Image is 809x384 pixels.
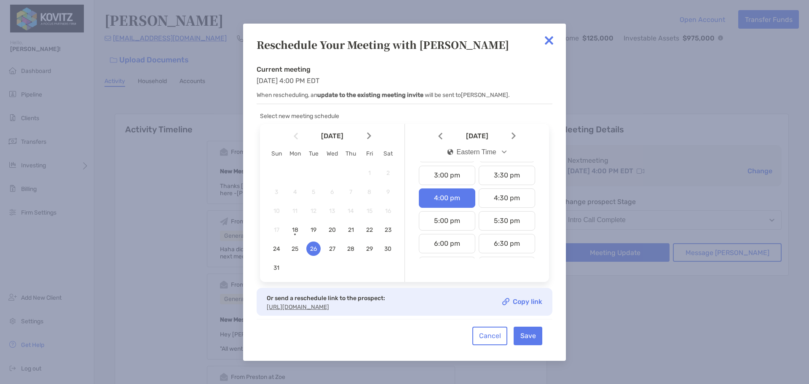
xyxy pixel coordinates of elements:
button: Cancel [472,327,507,345]
button: iconEastern Time [440,142,514,162]
div: 7:00 pm [419,257,475,276]
p: When rescheduling, an will be sent to [PERSON_NAME] . [257,90,552,100]
span: [DATE] [444,132,510,140]
span: 17 [269,226,284,234]
p: Or send a reschedule link to the prospect: [267,293,385,303]
span: 1 [362,169,377,177]
img: Open dropdown arrow [502,150,507,153]
span: 3 [269,188,284,196]
span: 27 [325,245,339,252]
span: 19 [306,226,321,234]
span: 24 [269,245,284,252]
div: 6:30 pm [479,234,535,253]
img: Copy link icon [502,298,509,305]
button: Save [514,327,542,345]
span: 14 [344,207,358,215]
div: Mon [286,150,304,157]
img: Arrow icon [512,132,516,140]
div: 4:00 pm [419,188,475,208]
span: 10 [269,207,284,215]
span: 15 [362,207,377,215]
span: 4 [288,188,302,196]
span: 8 [362,188,377,196]
span: 2 [381,169,395,177]
img: Arrow icon [294,132,298,140]
span: 16 [381,207,395,215]
span: 18 [288,226,302,234]
span: 29 [362,245,377,252]
div: Fri [360,150,379,157]
span: 30 [381,245,395,252]
div: Sat [379,150,397,157]
span: 7 [344,188,358,196]
span: 21 [344,226,358,234]
div: [DATE] 4:00 PM EDT [257,65,552,104]
span: 31 [269,264,284,271]
div: 7:30 pm [479,257,535,276]
span: 22 [362,226,377,234]
span: 6 [325,188,339,196]
div: Tue [304,150,323,157]
div: 3:30 pm [479,166,535,185]
span: 20 [325,226,339,234]
img: close modal icon [541,32,557,49]
div: Reschedule Your Meeting with [PERSON_NAME] [257,37,552,52]
span: 13 [325,207,339,215]
img: Arrow icon [438,132,442,140]
span: Select new meeting schedule [260,113,339,120]
span: 9 [381,188,395,196]
span: 11 [288,207,302,215]
span: 23 [381,226,395,234]
div: 5:30 pm [479,211,535,231]
span: [DATE] [300,132,365,140]
img: Arrow icon [367,132,371,140]
h4: Current meeting [257,65,552,73]
div: Wed [323,150,341,157]
div: Sun [267,150,286,157]
span: 25 [288,245,302,252]
div: 6:00 pm [419,234,475,253]
span: 12 [306,207,321,215]
span: 26 [306,245,321,252]
div: 3:00 pm [419,166,475,185]
span: 28 [344,245,358,252]
span: 5 [306,188,321,196]
div: Thu [342,150,360,157]
div: 4:30 pm [479,188,535,208]
div: 5:00 pm [419,211,475,231]
a: Copy link [502,298,542,305]
img: icon [447,149,453,155]
div: Eastern Time [447,148,496,156]
b: update to the existing meeting invite [317,91,423,99]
